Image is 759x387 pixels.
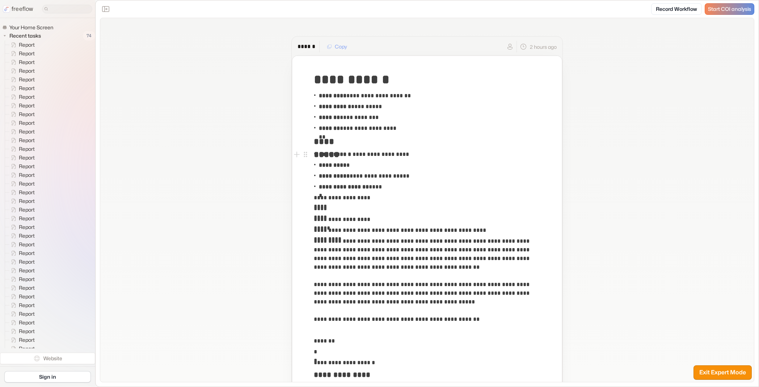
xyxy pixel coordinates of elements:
span: Report [17,267,37,274]
span: Report [17,206,37,213]
a: Report [5,84,38,93]
a: Report [5,310,38,318]
span: Report [17,67,37,75]
span: Report [17,102,37,109]
a: Report [5,49,38,58]
a: Report [5,327,38,336]
a: Report [5,214,38,223]
button: Copy [322,41,351,52]
a: Report [5,119,38,127]
a: Start COI analysis [705,3,754,15]
span: Report [17,241,37,248]
span: Report [17,111,37,118]
a: Report [5,136,38,145]
span: Recent tasks [8,32,43,39]
button: Add block [292,150,301,159]
span: Report [17,154,37,161]
a: Report [5,93,38,101]
span: Report [17,319,37,326]
a: Report [5,205,38,214]
span: Report [17,302,37,309]
span: Report [17,50,37,57]
span: Report [17,59,37,66]
span: Report [17,276,37,283]
a: Report [5,153,38,162]
span: Report [17,137,37,144]
a: Report [5,41,38,49]
p: freeflow [12,5,33,13]
span: Report [17,189,37,196]
a: Report [5,58,38,67]
a: Report [5,223,38,231]
a: Report [5,110,38,119]
span: Report [17,250,37,257]
span: Report [17,119,37,127]
span: Report [17,41,37,48]
a: freeflow [3,5,33,13]
a: Report [5,336,38,344]
a: Report [5,249,38,258]
a: Report [5,301,38,310]
a: Your Home Screen [2,24,56,31]
span: Report [17,336,37,344]
span: Report [17,145,37,153]
a: Report [5,197,38,205]
span: Report [17,93,37,101]
a: Report [5,266,38,275]
span: Report [17,76,37,83]
a: Report [5,258,38,266]
span: Your Home Screen [8,24,55,31]
span: Report [17,232,37,239]
p: 2 hours ago [530,43,557,51]
a: Report [5,162,38,171]
span: Report [17,128,37,135]
span: Report [17,258,37,265]
a: Report [5,284,38,292]
span: Report [17,215,37,222]
span: Report [17,224,37,231]
span: Report [17,85,37,92]
a: Report [5,292,38,301]
button: Close the sidebar [100,3,111,15]
span: 74 [83,31,95,41]
a: Report [5,67,38,75]
button: Open block menu [301,150,310,159]
a: Report [5,75,38,84]
span: Report [17,197,37,205]
span: Report [17,171,37,179]
a: Report [5,344,38,353]
span: Report [17,310,37,318]
a: Report [5,240,38,249]
span: Report [17,345,37,352]
a: Sign in [4,371,91,383]
span: Report [17,328,37,335]
span: Report [17,293,37,300]
a: Record Workflow [651,3,702,15]
a: Report [5,127,38,136]
a: Report [5,275,38,284]
span: Report [17,163,37,170]
span: Start COI analysis [708,6,751,12]
a: Report [5,231,38,240]
button: Exit Expert Mode [693,365,752,380]
a: Report [5,145,38,153]
a: Report [5,188,38,197]
a: Report [5,318,38,327]
a: Report [5,101,38,110]
a: Report [5,179,38,188]
span: Report [17,284,37,292]
span: Report [17,180,37,187]
a: Report [5,171,38,179]
button: Recent tasks [2,31,44,40]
